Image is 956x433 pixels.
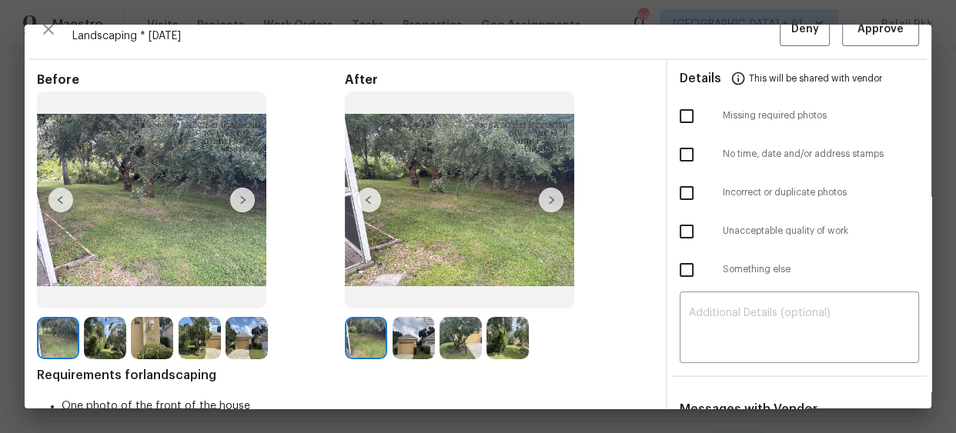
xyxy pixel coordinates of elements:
[680,403,817,415] span: Messages with Vendor
[791,20,819,39] span: Deny
[667,212,931,251] div: Unacceptable quality of work
[857,20,904,39] span: Approve
[667,97,931,135] div: Missing required photos
[842,13,919,46] button: Approve
[667,251,931,289] div: Something else
[37,72,345,88] span: Before
[723,109,919,122] span: Missing required photos
[62,398,653,414] li: One photo of the front of the house
[749,60,882,97] span: This will be shared with vendor
[723,148,919,161] span: No time, date and/or address stamps
[723,263,919,276] span: Something else
[37,368,653,383] span: Requirements for landscaping
[48,188,73,212] img: left-chevron-button-url
[680,60,721,97] span: Details
[723,186,919,199] span: Incorrect or duplicate photos
[539,188,563,212] img: right-chevron-button-url
[230,188,255,212] img: right-chevron-button-url
[723,225,919,238] span: Unacceptable quality of work
[667,135,931,174] div: No time, date and/or address stamps
[356,188,381,212] img: left-chevron-button-url
[667,174,931,212] div: Incorrect or duplicate photos
[72,28,780,44] span: Landscaping * [DATE]
[780,13,830,46] button: Deny
[345,72,653,88] span: After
